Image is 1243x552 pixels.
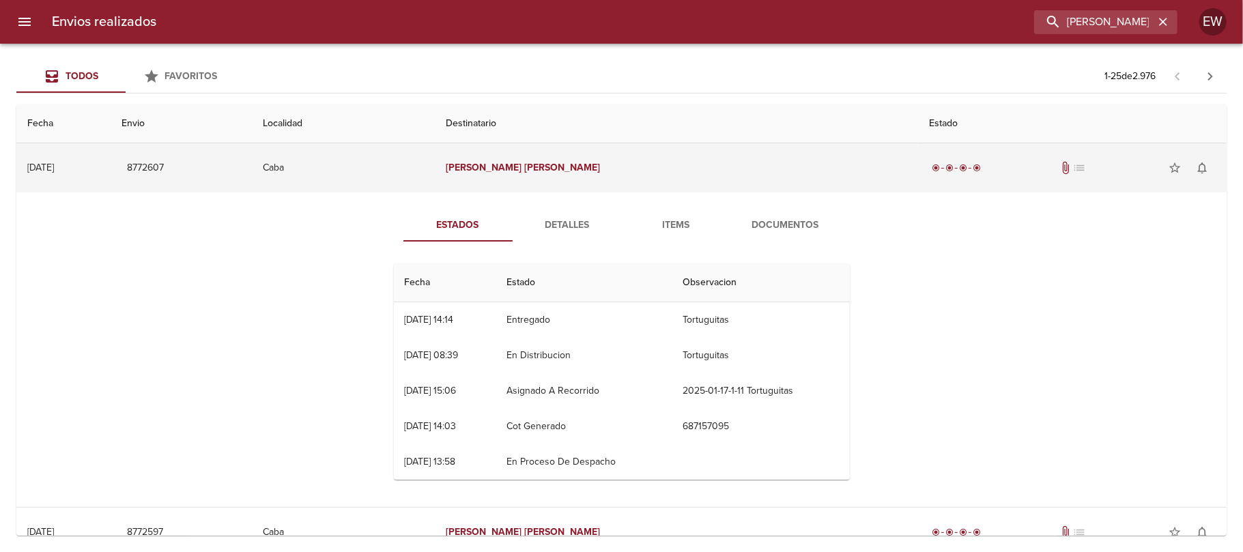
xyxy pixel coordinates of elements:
span: radio_button_checked [932,164,940,172]
td: Caba [252,143,435,192]
span: Pagina anterior [1161,69,1194,83]
span: star_border [1168,525,1182,539]
em: [PERSON_NAME] [446,162,522,173]
div: [DATE] [27,526,54,538]
span: No tiene pedido asociado [1072,525,1086,539]
div: Entregado [929,161,984,175]
span: radio_button_checked [932,528,940,536]
span: radio_button_checked [945,164,954,172]
span: notifications_none [1195,161,1209,175]
p: 1 - 25 de 2.976 [1104,70,1156,83]
span: No tiene pedido asociado [1072,161,1086,175]
span: Documentos [739,217,832,234]
div: [DATE] 14:14 [405,314,454,325]
button: 8772597 [122,520,169,545]
td: Tortuguitas [672,302,850,338]
div: [DATE] 15:06 [405,385,457,396]
th: Envio [111,104,251,143]
span: star_border [1168,161,1182,175]
input: buscar [1034,10,1154,34]
button: Agregar a favoritos [1161,519,1188,546]
span: radio_button_checked [959,164,967,172]
th: Fecha [16,104,111,143]
h6: Envios realizados [52,11,156,33]
th: Estado [918,104,1227,143]
span: Todos [66,70,98,82]
span: radio_button_checked [945,528,954,536]
div: Entregado [929,525,984,539]
button: Activar notificaciones [1188,154,1216,181]
span: Estados [412,217,504,234]
div: EW [1199,8,1227,35]
div: Abrir información de usuario [1199,8,1227,35]
button: Agregar a favoritos [1161,154,1188,181]
td: En Distribucion [496,338,672,373]
span: Detalles [521,217,614,234]
button: 8772607 [122,156,169,181]
td: Asignado A Recorrido [496,373,672,409]
span: Items [630,217,723,234]
em: [PERSON_NAME] [446,526,522,538]
div: [DATE] [27,162,54,173]
span: Tiene documentos adjuntos [1059,161,1072,175]
th: Estado [496,263,672,302]
em: [PERSON_NAME] [524,526,600,538]
div: [DATE] 14:03 [405,420,457,432]
span: 8772597 [127,524,163,541]
table: Tabla de seguimiento [394,263,850,480]
th: Destinatario [435,104,918,143]
td: En Proceso De Despacho [496,444,672,480]
span: notifications_none [1195,525,1209,539]
td: 687157095 [672,409,850,444]
button: menu [8,5,41,38]
span: Favoritos [165,70,218,82]
em: [PERSON_NAME] [524,162,600,173]
span: radio_button_checked [959,528,967,536]
span: 8772607 [127,160,164,177]
td: Cot Generado [496,409,672,444]
td: Entregado [496,302,672,338]
span: radio_button_checked [973,528,981,536]
button: Activar notificaciones [1188,519,1216,546]
th: Localidad [252,104,435,143]
span: Tiene documentos adjuntos [1059,525,1072,539]
div: Tabs detalle de guia [403,209,840,242]
div: [DATE] 08:39 [405,349,459,361]
div: Tabs Envios [16,60,235,93]
td: 2025-01-17-1-11 Tortuguitas [672,373,850,409]
th: Observacion [672,263,850,302]
span: radio_button_checked [973,164,981,172]
th: Fecha [394,263,496,302]
td: Tortuguitas [672,338,850,373]
div: [DATE] 13:58 [405,456,456,467]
